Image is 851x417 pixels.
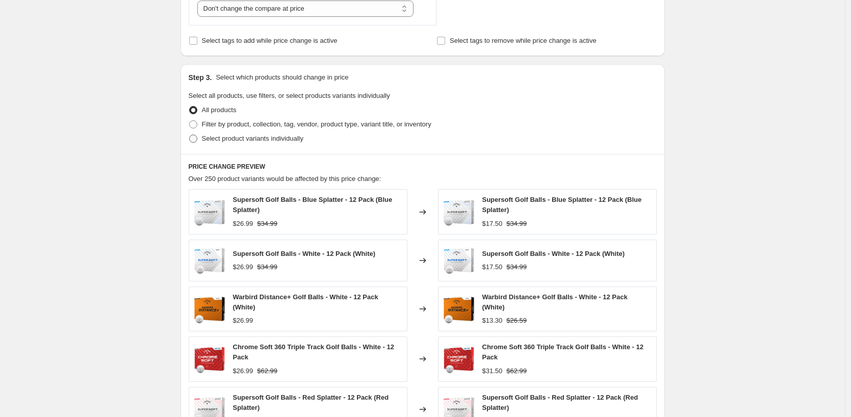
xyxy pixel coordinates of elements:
span: Select all products, use filters, or select products variants individually [189,92,390,99]
strike: $34.99 [506,262,527,272]
h6: PRICE CHANGE PREVIEW [189,163,657,171]
strike: $34.99 [257,262,277,272]
span: Warbird Distance+ Golf Balls - White - 12 Pack (White) [482,293,628,311]
div: $17.50 [482,262,503,272]
div: $17.50 [482,219,503,229]
strike: $62.99 [257,366,277,376]
div: $13.30 [482,316,503,326]
span: Supersoft Golf Balls - Blue Splatter - 12 Pack (Blue Splatter) [482,196,642,214]
h2: Step 3. [189,72,212,83]
img: supersoft_23_white_yellow_5copy_80x.jpg [444,245,474,276]
span: Chrome Soft 360 Triple Track Golf Balls - White - 12 Pack [482,343,643,361]
span: All products [202,106,237,114]
span: Filter by product, collection, tag, vendor, product type, variant title, or inventory [202,120,431,128]
div: $31.50 [482,366,503,376]
img: CallawayChromeSoft360TripleTrackGolfBallsWhite6_80x.jpg [194,344,225,374]
span: Warbird Distance+ Golf Balls - White - 12 Pack (White) [233,293,378,311]
strike: $62.99 [506,366,527,376]
img: Warbird6_80x.jpg [194,294,225,324]
img: Warbird6_80x.jpg [444,294,474,324]
img: CallawayChromeSoft360TripleTrackGolfBallsWhite6_80x.jpg [444,344,474,374]
div: $26.99 [233,262,253,272]
span: Chrome Soft 360 Triple Track Golf Balls - White - 12 Pack [233,343,394,361]
strike: $26.59 [506,316,527,326]
p: Select which products should change in price [216,72,348,83]
strike: $34.99 [257,219,277,229]
div: $26.99 [233,219,253,229]
img: SupersoftSplatterBlue5_80x.jpg [444,197,474,227]
span: Supersoft Golf Balls - White - 12 Pack (White) [482,250,625,257]
img: supersoft_23_white_yellow_5copy_80x.jpg [194,245,225,276]
span: Supersoft Golf Balls - Red Splatter - 12 Pack (Red Splatter) [482,394,638,411]
strike: $34.99 [506,219,527,229]
span: Supersoft Golf Balls - Red Splatter - 12 Pack (Red Splatter) [233,394,389,411]
span: Supersoft Golf Balls - Blue Splatter - 12 Pack (Blue Splatter) [233,196,393,214]
span: Select product variants individually [202,135,303,142]
span: Select tags to remove while price change is active [450,37,597,44]
div: $26.99 [233,366,253,376]
span: Over 250 product variants would be affected by this price change: [189,175,381,183]
div: $26.99 [233,316,253,326]
span: Select tags to add while price change is active [202,37,338,44]
img: SupersoftSplatterBlue5_80x.jpg [194,197,225,227]
span: Supersoft Golf Balls - White - 12 Pack (White) [233,250,376,257]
